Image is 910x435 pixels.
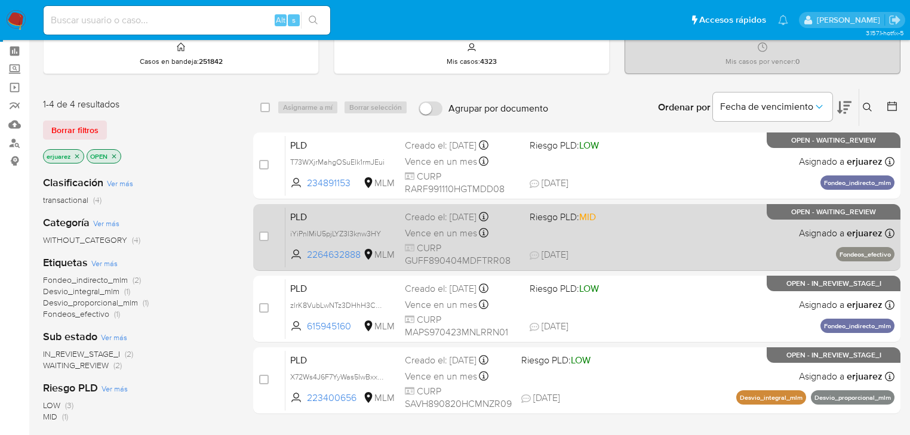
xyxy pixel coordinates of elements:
[292,14,296,26] span: s
[44,13,330,28] input: Buscar usuario o caso...
[778,15,788,25] a: Notificaciones
[889,14,901,26] a: Salir
[301,12,325,29] button: search-icon
[866,28,904,38] span: 3.157.1-hotfix-5
[817,14,884,26] p: erika.juarez@mercadolibre.com.mx
[699,14,766,26] span: Accesos rápidos
[276,14,285,26] span: Alt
